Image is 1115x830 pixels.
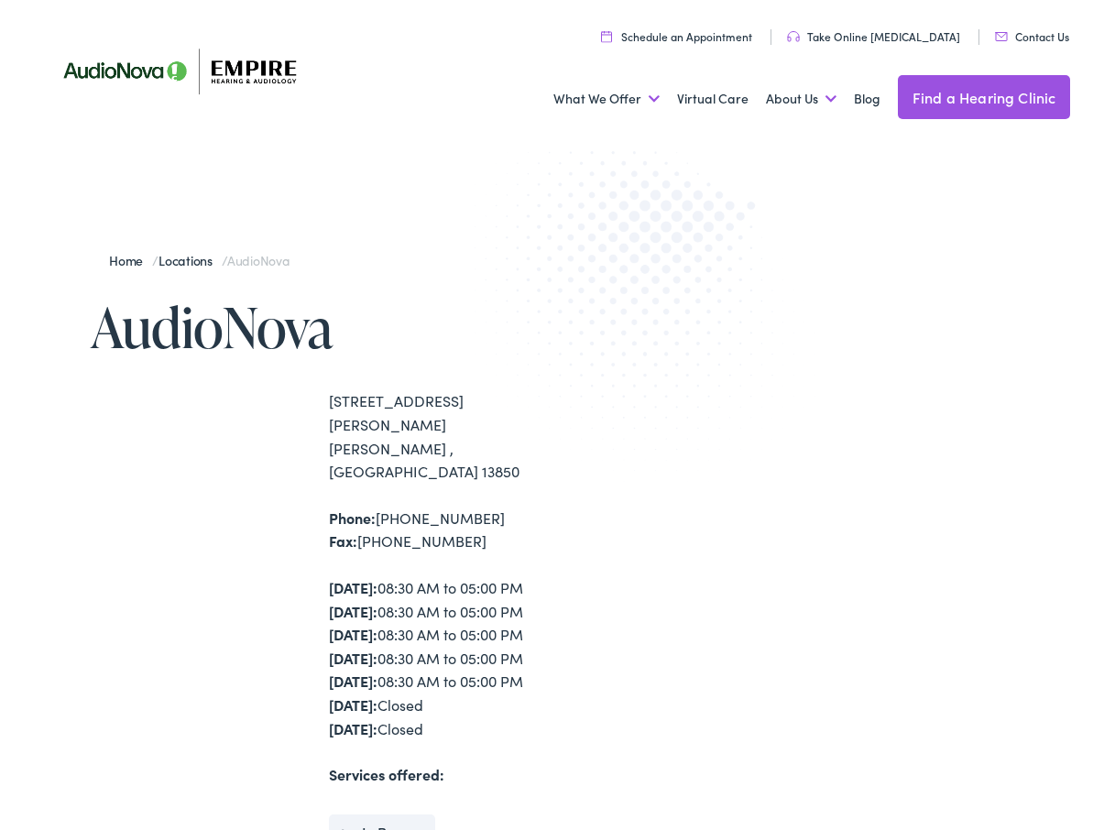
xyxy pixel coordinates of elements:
[995,32,1008,41] img: utility icon
[329,577,377,597] strong: [DATE]:
[329,671,377,691] strong: [DATE]:
[787,31,800,42] img: utility icon
[329,507,558,553] div: [PHONE_NUMBER] [PHONE_NUMBER]
[601,30,612,42] img: utility icon
[329,508,376,528] strong: Phone:
[329,530,357,551] strong: Fax:
[553,65,660,133] a: What We Offer
[787,28,960,44] a: Take Online [MEDICAL_DATA]
[329,624,377,644] strong: [DATE]:
[159,251,222,269] a: Locations
[995,28,1069,44] a: Contact Us
[329,648,377,668] strong: [DATE]:
[227,251,290,269] span: AudioNova
[898,75,1070,119] a: Find a Hearing Clinic
[766,65,836,133] a: About Us
[329,389,558,483] div: [STREET_ADDRESS][PERSON_NAME] [PERSON_NAME] , [GEOGRAPHIC_DATA] 13850
[329,601,377,621] strong: [DATE]:
[854,65,880,133] a: Blog
[109,251,290,269] span: / /
[329,764,444,784] strong: Services offered:
[677,65,749,133] a: Virtual Care
[91,297,558,357] h1: AudioNova
[329,576,558,740] div: 08:30 AM to 05:00 PM 08:30 AM to 05:00 PM 08:30 AM to 05:00 PM 08:30 AM to 05:00 PM 08:30 AM to 0...
[109,251,152,269] a: Home
[329,694,377,715] strong: [DATE]:
[329,718,377,738] strong: [DATE]:
[601,28,752,44] a: Schedule an Appointment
